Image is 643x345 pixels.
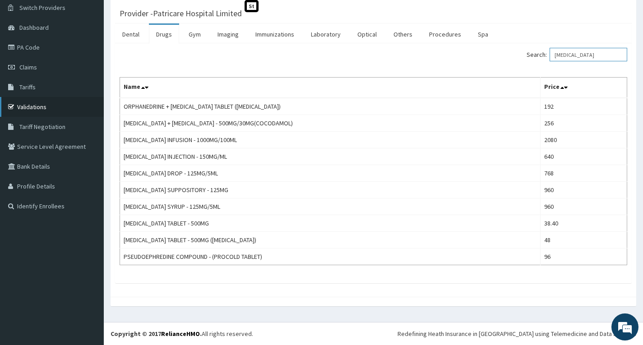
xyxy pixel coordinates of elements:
[386,25,420,44] a: Others
[120,198,541,215] td: [MEDICAL_DATA] SYRUP - 125MG/5ML
[19,63,37,71] span: Claims
[540,215,627,232] td: 38.40
[540,115,627,132] td: 256
[540,182,627,198] td: 960
[120,148,541,165] td: [MEDICAL_DATA] INJECTION - 150MG/ML
[540,232,627,248] td: 48
[398,329,636,338] div: Redefining Heath Insurance in [GEOGRAPHIC_DATA] using Telemedicine and Data Science!
[149,25,179,44] a: Drugs
[120,78,541,98] th: Name
[104,322,643,345] footer: All rights reserved.
[248,25,301,44] a: Immunizations
[422,25,468,44] a: Procedures
[19,23,49,32] span: Dashboard
[120,9,242,18] h3: Provider - Patricare Hospital Limited
[120,182,541,198] td: [MEDICAL_DATA] SUPPOSITORY - 125MG
[115,25,147,44] a: Dental
[19,83,36,91] span: Tariffs
[181,25,208,44] a: Gym
[527,48,627,61] label: Search:
[540,148,627,165] td: 640
[19,123,65,131] span: Tariff Negotiation
[540,132,627,148] td: 2080
[550,48,627,61] input: Search:
[47,51,152,62] div: Chat with us now
[540,198,627,215] td: 960
[161,330,200,338] a: RelianceHMO
[540,98,627,115] td: 192
[304,25,348,44] a: Laboratory
[52,114,125,205] span: We're online!
[350,25,384,44] a: Optical
[5,246,172,278] textarea: Type your message and hit 'Enter'
[111,330,202,338] strong: Copyright © 2017 .
[120,98,541,115] td: ORPHANEDRINE + [MEDICAL_DATA] TABLET ([MEDICAL_DATA])
[120,132,541,148] td: [MEDICAL_DATA] INFUSION - 1000MG/100ML
[148,5,170,26] div: Minimize live chat window
[540,248,627,265] td: 96
[19,4,65,12] span: Switch Providers
[120,115,541,132] td: [MEDICAL_DATA] + [MEDICAL_DATA] - 500MG/30MG(COCODAMOL)
[120,248,541,265] td: PSEUDOEPHREDINE COMPOUND - (PROCOLD TABLET)
[120,165,541,182] td: [MEDICAL_DATA] DROP - 125MG/5ML
[120,215,541,232] td: [MEDICAL_DATA] TABLET - 500MG
[210,25,246,44] a: Imaging
[540,165,627,182] td: 768
[120,232,541,248] td: [MEDICAL_DATA] TABLET - 500MG ([MEDICAL_DATA])
[471,25,495,44] a: Spa
[17,45,37,68] img: d_794563401_company_1708531726252_794563401
[540,78,627,98] th: Price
